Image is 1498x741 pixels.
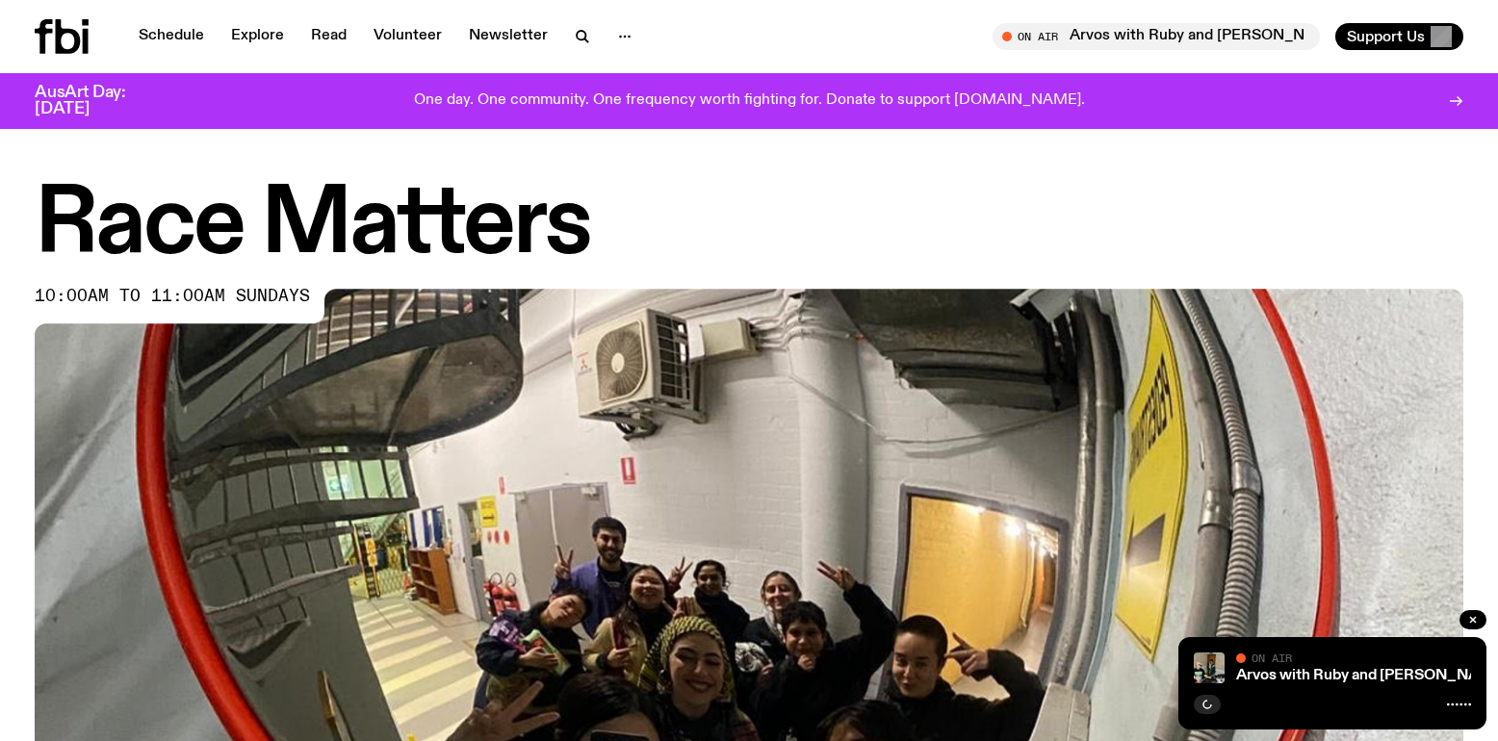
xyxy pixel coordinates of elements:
[299,23,358,50] a: Read
[457,23,559,50] a: Newsletter
[1194,652,1225,683] img: Ruby wears a Collarbones t shirt and pretends to play the DJ decks, Al sings into a pringles can....
[993,23,1320,50] button: On AirArvos with Ruby and [PERSON_NAME]
[1347,28,1425,45] span: Support Us
[35,289,310,304] span: 10:00am to 11:00am sundays
[362,23,453,50] a: Volunteer
[35,183,1463,269] h1: Race Matters
[35,85,158,117] h3: AusArt Day: [DATE]
[1335,23,1463,50] button: Support Us
[220,23,296,50] a: Explore
[1252,652,1292,664] span: On Air
[414,92,1085,110] p: One day. One community. One frequency worth fighting for. Donate to support [DOMAIN_NAME].
[127,23,216,50] a: Schedule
